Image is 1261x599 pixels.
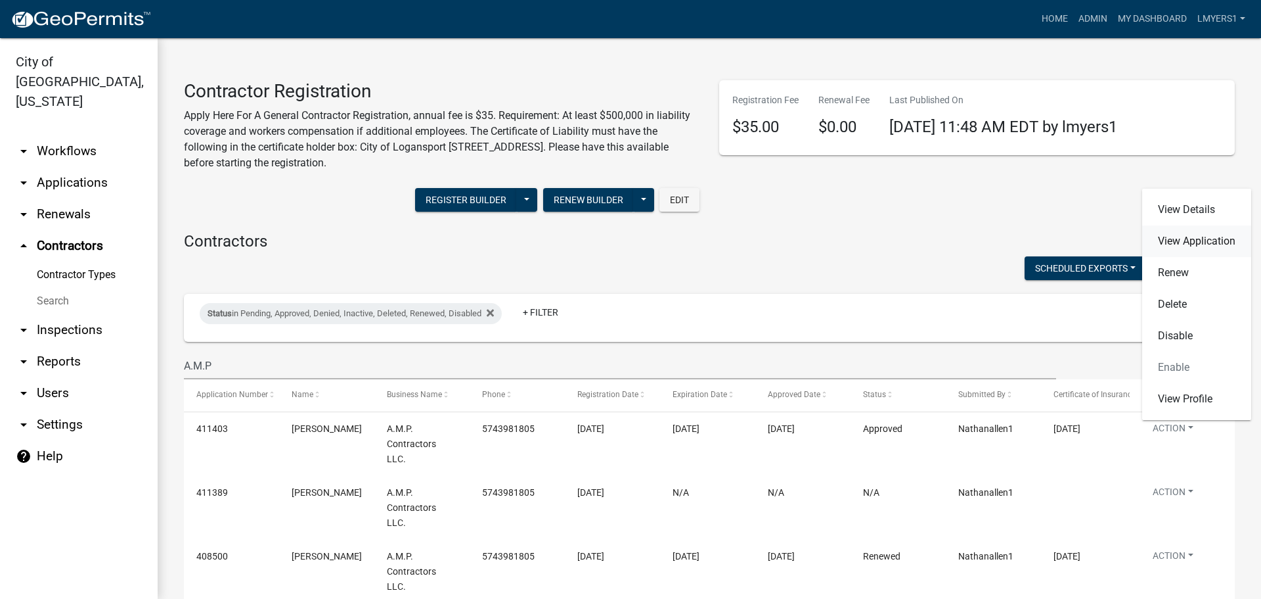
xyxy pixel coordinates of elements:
[279,379,374,411] datatable-header-cell: Name
[184,108,699,171] p: Apply Here For A General Contractor Registration, annual fee is $35. Requirement: At least $500,0...
[16,417,32,433] i: arrow_drop_down
[482,487,535,498] span: 5743981805
[565,379,660,411] datatable-header-cell: Registration Date
[673,423,699,434] span: 05/01/2026
[659,188,699,212] button: Edit
[1036,7,1073,32] a: Home
[863,487,879,498] span: N/A
[482,390,505,399] span: Phone
[1142,421,1204,441] button: Action
[673,487,689,498] span: N/A
[1142,549,1204,568] button: Action
[184,232,1235,251] h4: Contractors
[755,379,851,411] datatable-header-cell: Approved Date
[16,175,32,191] i: arrow_drop_down
[184,379,279,411] datatable-header-cell: Application Number
[732,118,799,137] h4: $35.00
[818,93,870,107] p: Renewal Fee
[577,487,604,498] span: 04/25/2025
[1142,289,1251,320] a: Delete
[958,390,1006,399] span: Submitted By
[1130,379,1225,411] datatable-header-cell: Actions
[292,390,313,399] span: Name
[16,322,32,338] i: arrow_drop_down
[673,390,727,399] span: Expiration Date
[292,423,362,434] span: Nathan Allen
[16,385,32,401] i: arrow_drop_down
[292,551,362,562] span: Nathan Allen
[1053,551,1080,562] span: 05/01/2026
[863,423,902,434] span: Approved
[958,551,1013,562] span: Nathanallen1
[415,188,517,212] button: Register Builder
[863,390,886,399] span: Status
[16,354,32,370] i: arrow_drop_down
[208,308,232,318] span: Status
[732,93,799,107] p: Registration Fee
[768,551,795,562] span: 04/25/2025
[946,379,1041,411] datatable-header-cell: Submitted By
[577,551,604,562] span: 04/21/2025
[851,379,946,411] datatable-header-cell: Status
[768,423,795,434] span: 04/25/2025
[1041,379,1130,411] datatable-header-cell: Certificate of Insurance Expiration
[1025,256,1146,280] button: Scheduled Exports
[387,551,436,592] span: A.M.P. Contractors LLC.
[1142,194,1251,226] a: View Details
[818,118,870,137] h4: $0.00
[374,379,470,411] datatable-header-cell: Business Name
[673,551,699,562] span: 05/01/2025
[543,188,634,212] button: Renew Builder
[184,80,699,103] h3: Contractor Registration
[196,551,228,562] span: 408500
[292,487,362,498] span: Nathan Allen
[863,551,900,562] span: Renewed
[768,390,820,399] span: Approved Date
[1192,7,1250,32] a: lmyers1
[387,390,442,399] span: Business Name
[1142,320,1251,352] a: Disable
[577,423,604,434] span: 04/25/2025
[16,238,32,254] i: arrow_drop_up
[387,423,436,464] span: A.M.P. Contractors LLC.
[387,487,436,528] span: A.M.P. Contractors LLC.
[1073,7,1113,32] a: Admin
[958,487,1013,498] span: Nathanallen1
[768,487,784,498] span: N/A
[482,551,535,562] span: 5743981805
[660,379,755,411] datatable-header-cell: Expiration Date
[200,303,502,324] div: in Pending, Approved, Denied, Inactive, Deleted, Renewed, Disabled
[196,423,228,434] span: 411403
[889,93,1117,107] p: Last Published On
[1142,383,1251,415] a: View Profile
[184,352,1056,379] input: Search for contractors
[1113,7,1192,32] a: My Dashboard
[482,423,535,434] span: 5743981805
[1142,189,1251,420] div: Action
[16,143,32,159] i: arrow_drop_down
[889,118,1117,136] span: [DATE] 11:48 AM EDT by lmyers1
[16,206,32,222] i: arrow_drop_down
[1142,257,1251,289] a: Renew
[1142,226,1251,257] a: View Application
[1053,390,1174,399] span: Certificate of Insurance Expiration
[196,390,268,399] span: Application Number
[196,487,228,498] span: 411389
[470,379,565,411] datatable-header-cell: Phone
[958,423,1013,434] span: Nathanallen1
[16,448,32,464] i: help
[577,390,638,399] span: Registration Date
[512,300,569,324] a: + Filter
[1053,423,1080,434] span: 05/01/2026
[1142,485,1204,504] button: Action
